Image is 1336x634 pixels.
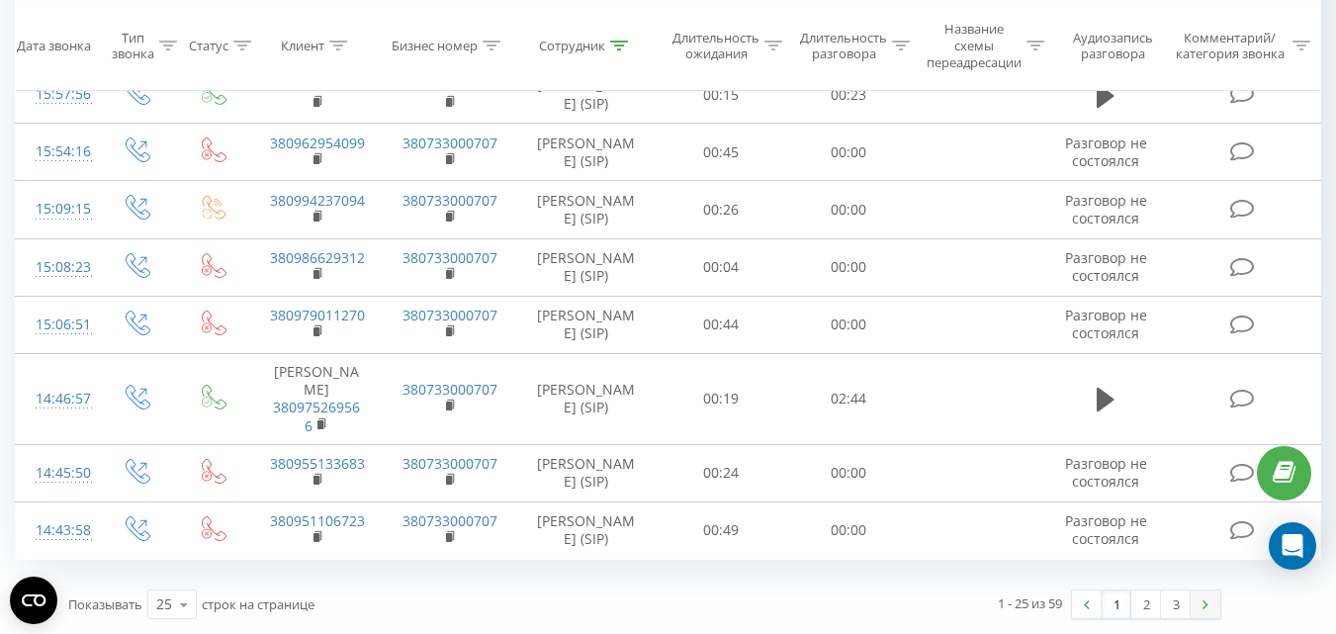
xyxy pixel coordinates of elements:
[402,454,497,473] a: 380733000707
[1172,29,1288,62] div: Комментарий/категория звонка
[785,66,913,124] td: 00:23
[785,238,913,296] td: 00:00
[10,577,57,624] button: Open CMP widget
[658,66,785,124] td: 00:15
[202,595,314,613] span: строк на странице
[539,38,605,54] div: Сотрудник
[1065,306,1147,342] span: Разговор не состоялся
[402,306,497,324] a: 380733000707
[785,296,913,353] td: 00:00
[270,191,365,210] a: 380994237094
[927,21,1022,71] div: Название схемы переадресации
[998,593,1062,613] div: 1 - 25 из 59
[392,38,478,54] div: Бизнес номер
[785,501,913,559] td: 00:00
[672,29,759,62] div: Длительность ожидания
[785,444,913,501] td: 00:00
[36,511,77,550] div: 14:43:58
[36,306,77,344] div: 15:06:51
[1161,590,1191,618] a: 3
[515,501,658,559] td: [PERSON_NAME] (SIP)
[515,181,658,238] td: [PERSON_NAME] (SIP)
[785,124,913,181] td: 00:00
[515,124,658,181] td: [PERSON_NAME] (SIP)
[515,353,658,444] td: [PERSON_NAME] (SIP)
[800,29,887,62] div: Длительность разговора
[1065,511,1147,548] span: Разговор не состоялся
[1065,248,1147,285] span: Разговор не состоялся
[1065,191,1147,227] span: Разговор не состоялся
[68,595,142,613] span: Показывать
[270,511,365,530] a: 380951106723
[1065,454,1147,491] span: Разговор не состоялся
[515,66,658,124] td: [PERSON_NAME] (SIP)
[658,353,785,444] td: 00:19
[515,444,658,501] td: [PERSON_NAME] (SIP)
[402,248,497,267] a: 380733000707
[270,454,365,473] a: 380955133683
[36,380,77,418] div: 14:46:57
[402,134,497,152] a: 380733000707
[1065,134,1147,170] span: Разговор не состоялся
[785,181,913,238] td: 00:00
[402,380,497,399] a: 380733000707
[270,134,365,152] a: 380962954099
[36,248,77,287] div: 15:08:23
[402,191,497,210] a: 380733000707
[36,190,77,228] div: 15:09:15
[17,38,91,54] div: Дата звонка
[785,353,913,444] td: 02:44
[658,444,785,501] td: 00:24
[515,296,658,353] td: [PERSON_NAME] (SIP)
[402,511,497,530] a: 380733000707
[36,75,77,114] div: 15:57:56
[1269,522,1316,570] div: Open Intercom Messenger
[658,296,785,353] td: 00:44
[1102,590,1131,618] a: 1
[273,398,360,434] a: 380975269566
[281,38,324,54] div: Клиент
[658,501,785,559] td: 00:49
[658,124,785,181] td: 00:45
[36,133,77,171] div: 15:54:16
[270,306,365,324] a: 380979011270
[658,181,785,238] td: 00:26
[189,38,228,54] div: Статус
[112,29,154,62] div: Тип звонка
[156,594,172,614] div: 25
[36,454,77,493] div: 14:45:50
[250,353,383,444] td: [PERSON_NAME]
[270,248,365,267] a: 380986629312
[658,238,785,296] td: 00:04
[515,238,658,296] td: [PERSON_NAME] (SIP)
[1063,29,1163,62] div: Аудиозапись разговора
[1131,590,1161,618] a: 2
